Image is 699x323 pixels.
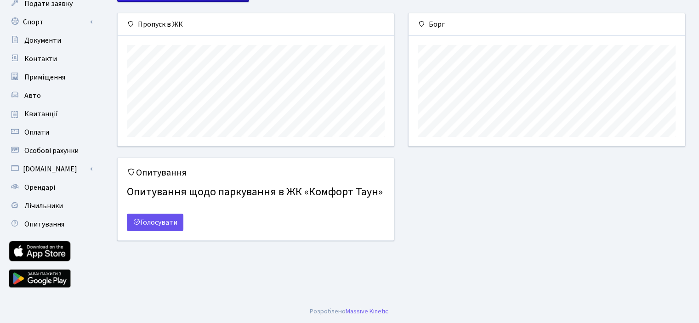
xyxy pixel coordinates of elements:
div: Пропуск в ЖК [118,13,394,36]
a: Документи [5,31,97,50]
span: Контакти [24,54,57,64]
span: Особові рахунки [24,146,79,156]
a: Massive Kinetic [346,306,388,316]
a: [DOMAIN_NAME] [5,160,97,178]
a: Опитування [5,215,97,233]
span: Авто [24,91,41,101]
a: Оплати [5,123,97,142]
a: Спорт [5,13,97,31]
span: Опитування [24,219,64,229]
span: Документи [24,35,61,45]
a: Авто [5,86,97,105]
a: Приміщення [5,68,97,86]
div: . [310,306,390,317]
a: Розроблено [310,306,346,316]
span: Оплати [24,127,49,137]
a: Квитанції [5,105,97,123]
a: Орендарі [5,178,97,197]
a: Лічильники [5,197,97,215]
h5: Опитування [127,167,385,178]
div: Борг [409,13,685,36]
span: Квитанції [24,109,58,119]
span: Лічильники [24,201,63,211]
span: Приміщення [24,72,65,82]
a: Особові рахунки [5,142,97,160]
h4: Опитування щодо паркування в ЖК «Комфорт Таун» [127,182,385,203]
a: Контакти [5,50,97,68]
a: Голосувати [127,214,183,231]
span: Орендарі [24,182,55,193]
